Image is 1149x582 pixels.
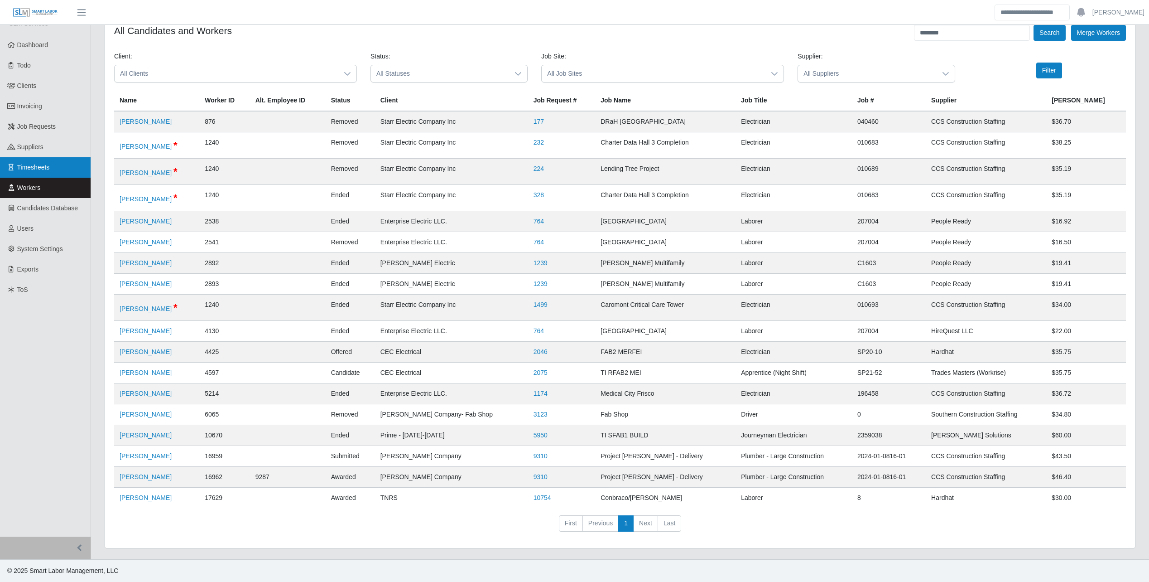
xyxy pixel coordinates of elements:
td: ended [326,295,375,321]
span: Workers [17,184,41,191]
td: ended [326,425,375,446]
td: CCS Construction Staffing [926,467,1046,488]
td: Hardhat [926,342,1046,363]
a: [PERSON_NAME] [120,369,172,376]
td: [PERSON_NAME] Solutions [926,425,1046,446]
h4: All Candidates and Workers [114,25,232,36]
span: © 2025 Smart Labor Management, LLC [7,567,118,574]
a: 177 [534,118,544,125]
span: All Suppliers [798,65,936,82]
td: TNRS [375,488,528,509]
span: Users [17,225,34,232]
a: [PERSON_NAME] [1092,8,1144,17]
td: People Ready [926,211,1046,232]
td: 040460 [852,111,926,132]
td: 2538 [199,211,250,232]
span: System Settings [17,245,63,252]
td: Caromont Critical Care Tower [595,295,736,321]
a: [PERSON_NAME] [120,218,172,225]
td: 010693 [852,295,926,321]
td: $22.00 [1046,321,1126,342]
td: [PERSON_NAME] Electric [375,274,528,295]
a: 1 [618,515,634,532]
td: Project [PERSON_NAME] - Delivery [595,446,736,467]
td: removed [326,111,375,132]
td: 207004 [852,211,926,232]
span: Candidates Database [17,204,78,212]
a: [PERSON_NAME] [120,195,172,203]
th: Name [114,90,199,112]
td: Prime - [DATE]-[DATE] [375,425,528,446]
td: $30.00 [1046,488,1126,509]
a: 764 [534,218,544,225]
td: Trades Masters (Workrise) [926,363,1046,383]
a: [PERSON_NAME] [120,259,172,267]
td: DRaH [GEOGRAPHIC_DATA] [595,111,736,132]
td: Laborer [736,232,852,253]
a: 3123 [534,411,548,418]
td: awarded [326,488,375,509]
td: $36.70 [1046,111,1126,132]
td: 10670 [199,425,250,446]
td: $16.50 [1046,232,1126,253]
a: [PERSON_NAME] [120,118,172,125]
th: Job Request # [528,90,596,112]
a: [PERSON_NAME] [120,390,172,397]
td: ended [326,321,375,342]
th: [PERSON_NAME] [1046,90,1126,112]
a: 1174 [534,390,548,397]
td: Southern Construction Staffing [926,404,1046,425]
a: [PERSON_NAME] [120,494,172,501]
td: Apprentice (Night Shift) [736,363,852,383]
td: 2892 [199,253,250,274]
td: Enterprise Electric LLC. [375,321,528,342]
td: removed [326,159,375,185]
td: People Ready [926,274,1046,295]
a: 5950 [534,432,548,439]
td: 010683 [852,185,926,211]
a: 10754 [534,494,551,501]
a: 224 [534,165,544,172]
th: Alt. Employee ID [250,90,326,112]
a: [PERSON_NAME] [120,169,172,176]
td: $35.75 [1046,342,1126,363]
td: Electrician [736,111,852,132]
td: SP21-52 [852,363,926,383]
td: CCS Construction Staffing [926,383,1046,404]
td: Starr Electric Company Inc [375,159,528,185]
a: 232 [534,139,544,146]
label: Job Site: [541,52,566,61]
td: CEC Electrical [375,363,528,383]
span: DO NOT USE [173,166,178,177]
td: 2024-01-0816-01 [852,446,926,467]
span: ToS [17,286,28,293]
label: Supplier: [798,52,822,61]
th: Job Title [736,90,852,112]
td: Charter Data Hall 3 Completion [595,185,736,211]
td: 010689 [852,159,926,185]
td: $34.00 [1046,295,1126,321]
td: Medical City Frisco [595,383,736,404]
td: Laborer [736,253,852,274]
td: ended [326,211,375,232]
td: offered [326,342,375,363]
td: Starr Electric Company Inc [375,132,528,159]
td: CCS Construction Staffing [926,159,1046,185]
td: CCS Construction Staffing [926,185,1046,211]
td: Laborer [736,321,852,342]
td: FAB2 MERFEI [595,342,736,363]
input: Search [995,5,1070,20]
td: Electrician [736,132,852,159]
td: $35.19 [1046,185,1126,211]
td: 207004 [852,321,926,342]
td: Lending Tree Project [595,159,736,185]
span: Invoicing [17,102,42,110]
span: DO NOT USE [173,140,178,151]
td: [PERSON_NAME] Company [375,467,528,488]
td: Laborer [736,274,852,295]
img: SLM Logo [13,8,58,18]
td: Electrician [736,159,852,185]
td: 010683 [852,132,926,159]
span: Clients [17,82,37,89]
td: candidate [326,363,375,383]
